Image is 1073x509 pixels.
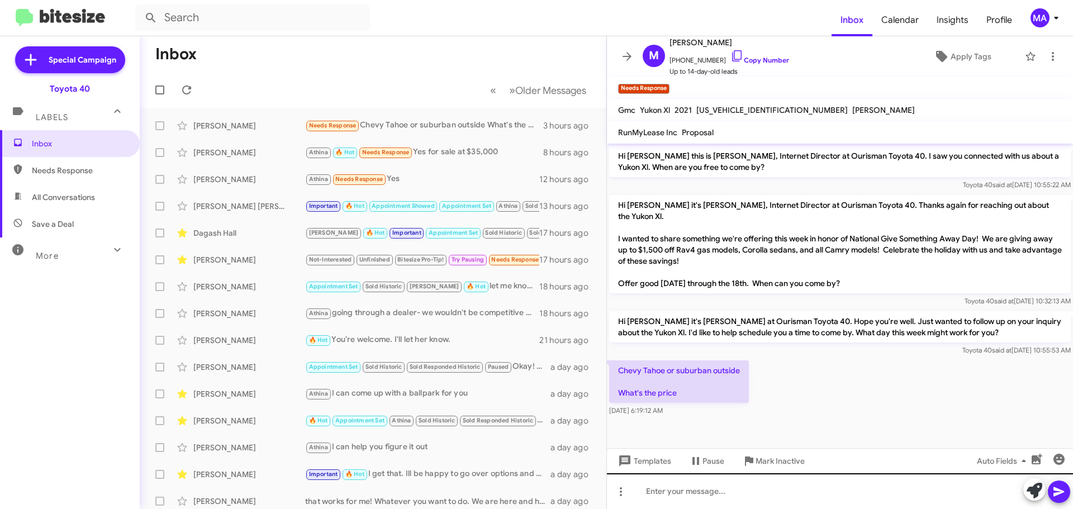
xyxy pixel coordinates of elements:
[618,84,670,94] small: Needs Response
[193,227,305,239] div: Dagash Hall
[467,283,486,290] span: 🔥 Hot
[32,138,127,149] span: Inbox
[928,4,977,36] span: Insights
[392,417,411,424] span: Athina
[305,441,550,454] div: I can help you figure it out
[305,173,539,185] div: Yes
[640,105,670,115] span: Yukon Xl
[193,442,305,453] div: [PERSON_NAME]
[609,311,1071,342] p: Hi [PERSON_NAME] it's [PERSON_NAME] at Ourisman Toyota 40. Hope you're well. Just wanted to follo...
[305,253,539,266] div: Ok, I will let you know. Thanks
[550,361,597,373] div: a day ago
[832,4,872,36] a: Inbox
[539,174,597,185] div: 12 hours ago
[193,201,305,212] div: [PERSON_NAME] [PERSON_NAME]
[515,84,586,97] span: Older Messages
[616,451,671,471] span: Templates
[193,496,305,507] div: [PERSON_NAME]
[543,120,597,131] div: 3 hours ago
[550,388,597,399] div: a day ago
[905,46,1019,66] button: Apply Tags
[442,202,491,210] span: Appointment Set
[977,4,1021,36] span: Profile
[1031,8,1050,27] div: MA
[193,174,305,185] div: [PERSON_NAME]
[539,254,597,265] div: 17 hours ago
[15,46,125,73] a: Special Campaign
[155,45,197,63] h1: Inbox
[305,199,539,212] div: We can offer you $25,500! When would you be able to make it in?
[419,417,455,424] span: Sold Historic
[410,363,481,370] span: Sold Responded Historic
[609,195,1071,293] p: Hi [PERSON_NAME] it's [PERSON_NAME], Internet Director at Ourisman Toyota 40. Thanks again for re...
[309,470,338,478] span: Important
[305,360,550,373] div: Okay! Thanks, Deb
[550,415,597,426] div: a day ago
[977,451,1031,471] span: Auto Fields
[539,201,597,212] div: 13 hours ago
[649,47,659,65] span: M
[32,165,127,176] span: Needs Response
[730,56,789,64] a: Copy Number
[682,127,714,137] span: Proposal
[305,496,550,507] div: that works for me! Whatever you want to do. We are here and happy to help
[365,283,402,290] span: Sold Historic
[32,192,95,203] span: All Conversations
[305,468,550,481] div: I get that. Ill be happy to go over options and see which way you want to go
[618,127,677,137] span: RunMyLease Inc
[485,229,522,236] span: Sold Historic
[305,146,543,159] div: Yes for sale at $35,000
[951,46,991,66] span: Apply Tags
[963,180,1071,189] span: Toyota 40 [DATE] 10:55:22 AM
[193,147,305,158] div: [PERSON_NAME]
[335,417,384,424] span: Appointment Set
[309,444,328,451] span: Athina
[410,283,459,290] span: [PERSON_NAME]
[345,470,364,478] span: 🔥 Hot
[872,4,928,36] a: Calendar
[193,308,305,319] div: [PERSON_NAME]
[309,149,328,156] span: Athina
[135,4,370,31] input: Search
[539,227,597,239] div: 17 hours ago
[670,36,789,49] span: [PERSON_NAME]
[309,283,358,290] span: Appointment Set
[680,451,733,471] button: Pause
[539,335,597,346] div: 21 hours ago
[392,229,421,236] span: Important
[852,105,915,115] span: [PERSON_NAME]
[607,451,680,471] button: Templates
[397,256,444,263] span: Bitesize Pro-Tip!
[452,256,484,263] span: Try Pausing
[309,256,352,263] span: Not-Interested
[193,335,305,346] div: [PERSON_NAME]
[49,54,116,65] span: Special Campaign
[609,146,1071,177] p: Hi [PERSON_NAME] this is [PERSON_NAME], Internet Director at Ourisman Toyota 40. I saw you connec...
[193,415,305,426] div: [PERSON_NAME]
[309,122,357,129] span: Needs Response
[539,281,597,292] div: 18 hours ago
[193,120,305,131] div: [PERSON_NAME]
[756,451,805,471] span: Mark Inactive
[32,218,74,230] span: Save a Deal
[463,417,534,424] span: Sold Responded Historic
[509,83,515,97] span: »
[366,229,385,236] span: 🔥 Hot
[193,361,305,373] div: [PERSON_NAME]
[193,469,305,480] div: [PERSON_NAME]
[305,226,539,239] div: Value should be around 27-28k... let me know if you would like to take advantage of trading!
[305,387,550,400] div: I can come up with a ballpark for you
[498,202,517,210] span: Athina
[670,49,789,66] span: [PHONE_NUMBER]
[962,346,1071,354] span: Toyota 40 [DATE] 10:55:53 AM
[429,229,478,236] span: Appointment Set
[362,149,410,156] span: Needs Response
[491,256,539,263] span: Needs Response
[550,496,597,507] div: a day ago
[335,149,354,156] span: 🔥 Hot
[309,390,328,397] span: Athina
[484,79,593,102] nav: Page navigation example
[305,307,539,320] div: going through a dealer- we wouldn't be competitive with your value sadly
[992,346,1012,354] span: said at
